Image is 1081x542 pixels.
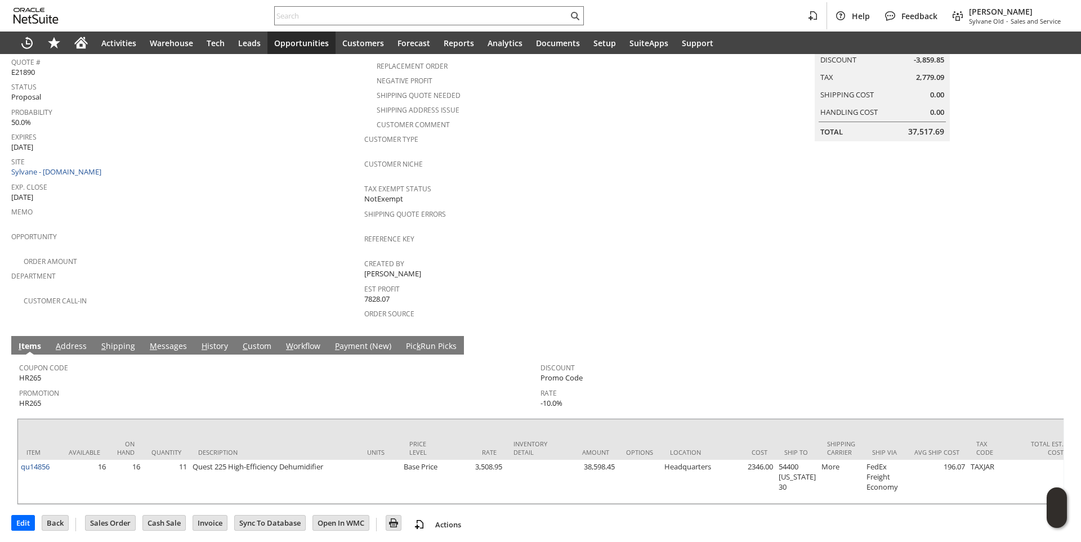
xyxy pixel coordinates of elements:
a: Shipping Cost [820,89,874,100]
td: 3,508.95 [443,460,505,504]
a: Discount [540,363,575,373]
span: Help [852,11,870,21]
svg: Home [74,36,88,50]
span: SuiteApps [629,38,668,48]
div: Shipping Carrier [827,440,855,456]
td: Headquarters [662,460,714,504]
a: Memo [11,207,33,217]
a: Payment (New) [332,341,394,353]
div: Price Level [409,440,435,456]
a: Department [11,271,56,281]
span: P [335,341,340,351]
td: TAXJAR [968,460,1010,504]
svg: Shortcuts [47,36,61,50]
a: Opportunities [267,32,336,54]
span: Opportunities [274,38,329,48]
a: Setup [587,32,623,54]
a: Support [675,32,720,54]
a: Reference Key [364,234,414,244]
a: Coupon Code [19,363,68,373]
a: Tax [820,72,833,82]
a: Customers [336,32,391,54]
span: 0.00 [930,107,944,118]
span: 7828.07 [364,294,390,304]
span: Tech [207,38,225,48]
a: SuiteApps [623,32,675,54]
div: On Hand [117,440,135,456]
a: Actions [431,519,466,530]
a: Order Source [364,309,414,319]
span: [PERSON_NAME] [364,268,421,279]
div: Tax Code [976,440,1002,456]
input: Search [275,9,568,23]
a: Activities [95,32,143,54]
span: NotExempt [364,194,403,204]
a: Created By [364,259,404,268]
a: Customer Call-in [24,296,87,306]
span: Sales and Service [1011,17,1061,25]
a: Items [16,341,44,353]
span: Promo Code [540,373,583,383]
a: Replacement Order [377,61,448,71]
span: [PERSON_NAME] [969,6,1061,17]
td: 11 [143,460,190,504]
span: I [19,341,21,351]
span: Sylvane Old [969,17,1004,25]
a: Messages [147,341,190,353]
span: Activities [101,38,136,48]
div: Item [26,448,52,456]
div: Cost [722,448,767,456]
a: Shipping [99,341,138,353]
a: Custom [240,341,274,353]
span: Analytics [488,38,522,48]
span: Support [682,38,713,48]
div: Quantity [151,448,181,456]
a: Tech [200,32,231,54]
span: Documents [536,38,580,48]
input: Cash Sale [143,516,185,530]
div: Units [367,448,392,456]
input: Print [386,516,401,530]
a: Shipping Address Issue [377,105,459,115]
span: C [243,341,248,351]
span: Leads [238,38,261,48]
a: Documents [529,32,587,54]
svg: Search [568,9,582,23]
a: Quote # [11,57,41,67]
span: 37,517.69 [908,126,944,137]
span: 2,779.09 [916,72,944,83]
a: Unrolled view on [1049,338,1063,352]
a: Tax Exempt Status [364,184,431,194]
td: More [819,460,864,504]
a: Opportunity [11,232,57,241]
input: Invoice [193,516,227,530]
a: Forecast [391,32,437,54]
div: Options [626,448,653,456]
iframe: Click here to launch Oracle Guided Learning Help Panel [1047,487,1067,528]
td: Quest 225 High-Efficiency Dehumidifier [190,460,359,504]
svg: Recent Records [20,36,34,50]
a: Analytics [481,32,529,54]
svg: logo [14,8,59,24]
a: Home [68,32,95,54]
a: Negative Profit [377,76,432,86]
img: Print [387,516,400,530]
a: Total [820,127,843,137]
td: 2346.00 [714,460,776,504]
a: Workflow [283,341,323,353]
a: Site [11,157,25,167]
a: Probability [11,107,52,117]
a: Status [11,82,37,92]
div: Shortcuts [41,32,68,54]
span: Warehouse [150,38,193,48]
span: M [150,341,157,351]
a: Address [53,341,90,353]
a: Leads [231,32,267,54]
input: Sales Order [86,516,135,530]
div: Ship Via [872,448,897,456]
div: Ship To [784,448,810,456]
a: Rate [540,388,557,398]
span: W [286,341,293,351]
a: Customer Type [364,135,418,144]
a: Order Amount [24,257,77,266]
